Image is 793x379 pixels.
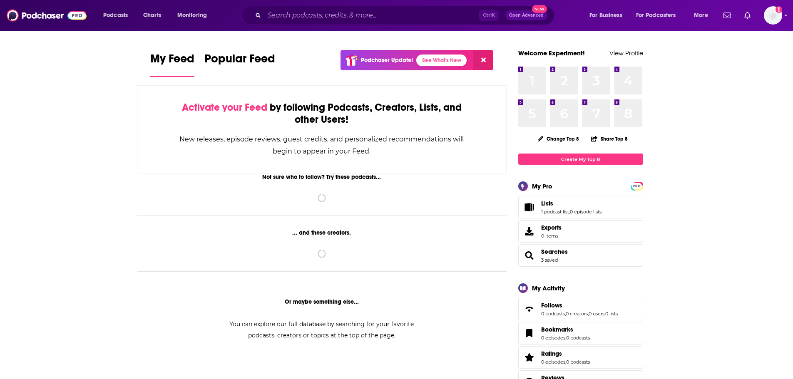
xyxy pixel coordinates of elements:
span: Open Advanced [509,13,544,17]
button: open menu [688,9,718,22]
span: Exports [521,225,538,237]
span: For Business [589,10,622,21]
a: Ratings [541,350,590,357]
a: Ratings [521,352,538,363]
a: Follows [541,302,618,309]
span: Bookmarks [541,326,573,333]
svg: Add a profile image [776,6,782,13]
span: Ratings [518,346,643,369]
a: 1 podcast list [541,209,569,215]
span: Ratings [541,350,562,357]
button: open menu [631,9,688,22]
a: My Feed [150,52,194,77]
span: Popular Feed [204,52,275,71]
div: by following Podcasts, Creators, Lists, and other Users! [179,102,465,126]
a: 0 podcasts [541,311,565,317]
span: 0 items [541,233,562,239]
button: Show profile menu [764,6,782,25]
div: Or maybe something else... [137,298,507,305]
span: Exports [541,224,562,231]
button: open menu [172,9,218,22]
span: New [532,5,547,13]
a: Lists [541,200,602,207]
span: Lists [541,200,553,207]
div: Search podcasts, credits, & more... [249,6,562,25]
a: Welcome Experiment! [518,49,585,57]
a: Exports [518,220,643,243]
span: Ctrl K [479,10,499,21]
a: 0 podcasts [566,359,590,365]
span: , [604,311,605,317]
a: 0 users [589,311,604,317]
input: Search podcasts, credits, & more... [264,9,479,22]
a: 0 creators [566,311,588,317]
div: My Activity [532,284,565,292]
button: open menu [584,9,633,22]
div: Not sure who to follow? Try these podcasts... [137,173,507,181]
button: Open AdvancedNew [505,10,547,20]
div: You can explore our full database by searching for your favorite podcasts, creators or topics at ... [219,319,424,341]
span: Follows [541,302,562,309]
a: Bookmarks [521,327,538,339]
span: More [694,10,708,21]
span: , [565,335,566,341]
a: Bookmarks [541,326,590,333]
a: 0 episode lists [570,209,602,215]
img: Podchaser - Follow, Share and Rate Podcasts [7,7,87,23]
span: Podcasts [103,10,128,21]
a: 0 podcasts [566,335,590,341]
a: Lists [521,201,538,213]
span: For Podcasters [636,10,676,21]
span: My Feed [150,52,194,71]
a: Show notifications dropdown [720,8,734,22]
span: , [565,359,566,365]
span: Charts [143,10,161,21]
button: Share Top 8 [591,131,628,147]
a: Show notifications dropdown [741,8,754,22]
div: New releases, episode reviews, guest credits, and personalized recommendations will begin to appe... [179,133,465,157]
a: 0 episodes [541,335,565,341]
a: Searches [521,250,538,261]
a: 0 episodes [541,359,565,365]
a: Follows [521,303,538,315]
a: 3 saved [541,257,558,263]
a: Popular Feed [204,52,275,77]
div: My Pro [532,182,552,190]
a: See What's New [416,54,467,66]
a: Create My Top 8 [518,154,643,165]
a: Charts [138,9,166,22]
span: Monitoring [177,10,207,21]
span: , [569,209,570,215]
span: Logged in as ExperimentPublicist [764,6,782,25]
span: Follows [518,298,643,320]
a: Searches [541,248,568,255]
a: PRO [632,183,642,189]
button: Change Top 8 [533,134,584,144]
img: User Profile [764,6,782,25]
span: Activate your Feed [182,101,267,114]
button: open menu [97,9,139,22]
a: 0 lists [605,311,618,317]
p: Podchaser Update! [361,57,413,64]
span: Searches [518,244,643,267]
span: Bookmarks [518,322,643,344]
a: View Profile [609,49,643,57]
div: ... and these creators. [137,229,507,236]
span: Lists [518,196,643,218]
